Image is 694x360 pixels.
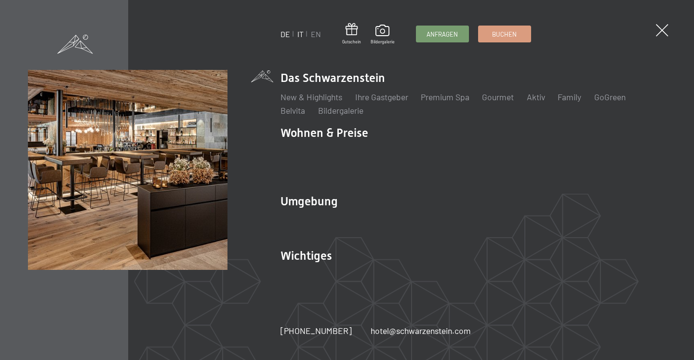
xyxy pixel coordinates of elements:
[527,92,545,102] a: Aktiv
[311,29,321,39] a: EN
[280,92,342,102] a: New & Highlights
[280,325,352,337] a: [PHONE_NUMBER]
[479,26,531,42] a: Buchen
[558,92,581,102] a: Family
[280,105,305,116] a: Belvita
[482,92,514,102] a: Gourmet
[342,39,361,45] span: Gutschein
[371,325,471,337] a: hotel@schwarzenstein.com
[416,26,468,42] a: Anfragen
[371,39,395,45] span: Bildergalerie
[297,29,304,39] a: IT
[421,92,469,102] a: Premium Spa
[427,30,458,39] span: Anfragen
[280,325,352,336] span: [PHONE_NUMBER]
[342,23,361,45] a: Gutschein
[280,29,290,39] a: DE
[371,25,395,45] a: Bildergalerie
[594,92,626,102] a: GoGreen
[355,92,408,102] a: Ihre Gastgeber
[318,105,363,116] a: Bildergalerie
[492,30,517,39] span: Buchen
